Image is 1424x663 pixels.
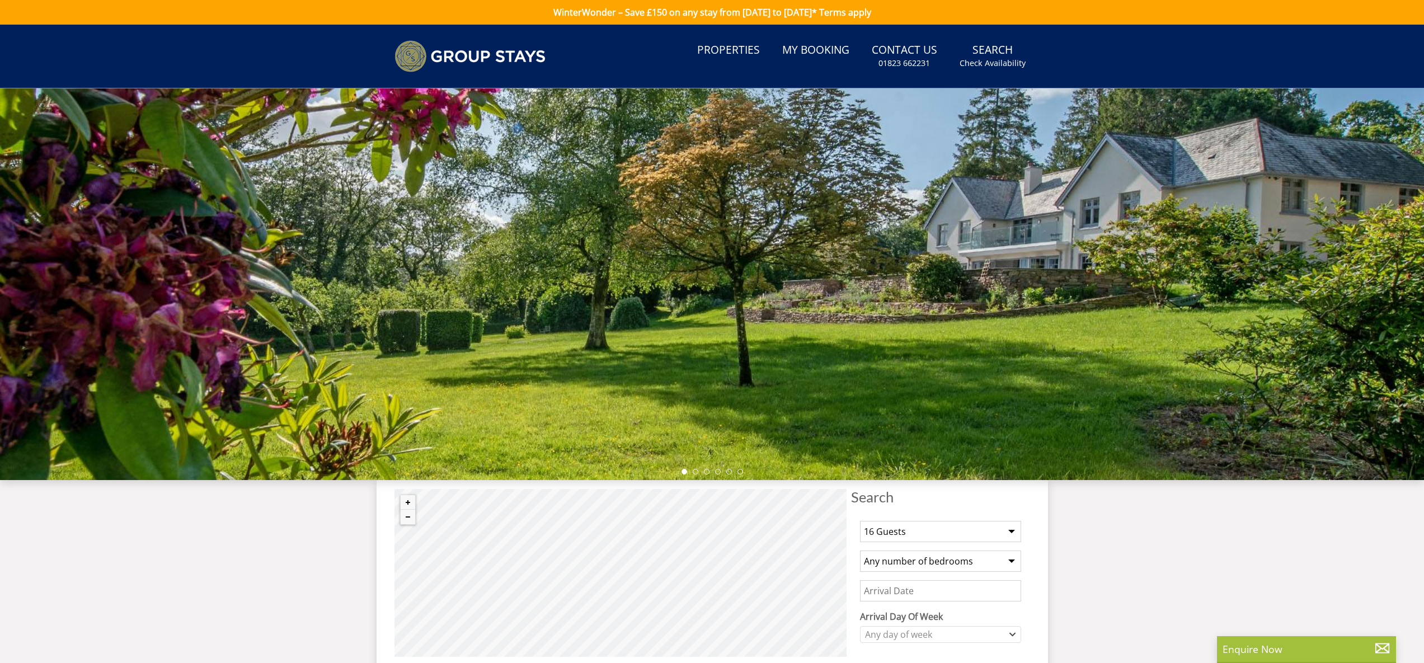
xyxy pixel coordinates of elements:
[394,40,546,72] img: Group Stays
[867,38,942,74] a: Contact Us01823 662231
[955,38,1030,74] a: SearchCheck Availability
[401,510,415,524] button: Zoom out
[960,58,1026,69] small: Check Availability
[401,495,415,510] button: Zoom in
[862,628,1007,641] div: Any day of week
[1223,642,1390,656] p: Enquire Now
[860,580,1021,601] input: Arrival Date
[860,610,1021,623] label: Arrival Day Of Week
[778,38,854,63] a: My Booking
[851,489,1030,505] span: Search
[394,489,847,657] canvas: Map
[693,38,764,63] a: Properties
[878,58,930,69] small: 01823 662231
[860,626,1021,643] div: Combobox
